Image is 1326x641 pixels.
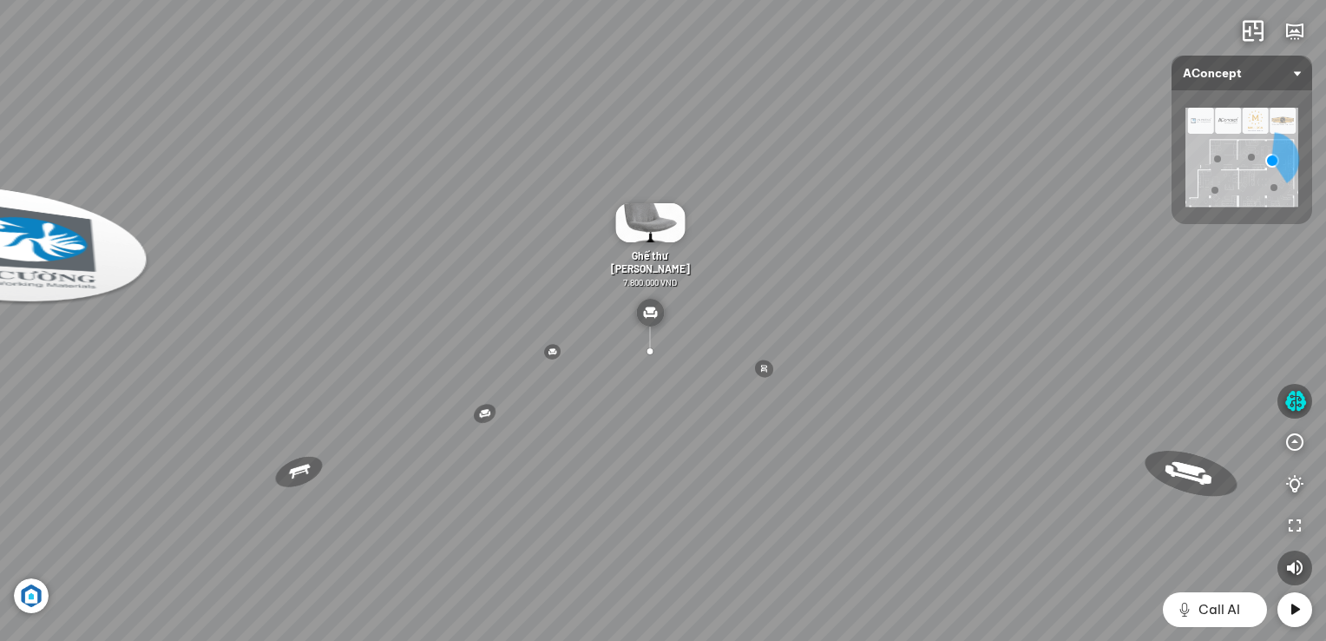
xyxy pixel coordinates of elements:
[1163,592,1267,627] button: Call AI
[1198,599,1240,620] span: Call AI
[14,578,49,613] img: Artboard_6_4x_1_F4RHW9YJWHU.jpg
[611,249,690,274] span: Ghế thư [PERSON_NAME]
[636,299,664,327] img: type_sofa_CL2K24RXHCN6.svg
[615,203,685,242] img: Gh__th__gi_n_Na_VKMXH7JKGJDD.gif
[1185,108,1298,207] img: AConcept_CTMHTJT2R6E4.png
[623,277,677,287] span: 7.800.000 VND
[1183,56,1301,90] span: AConcept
